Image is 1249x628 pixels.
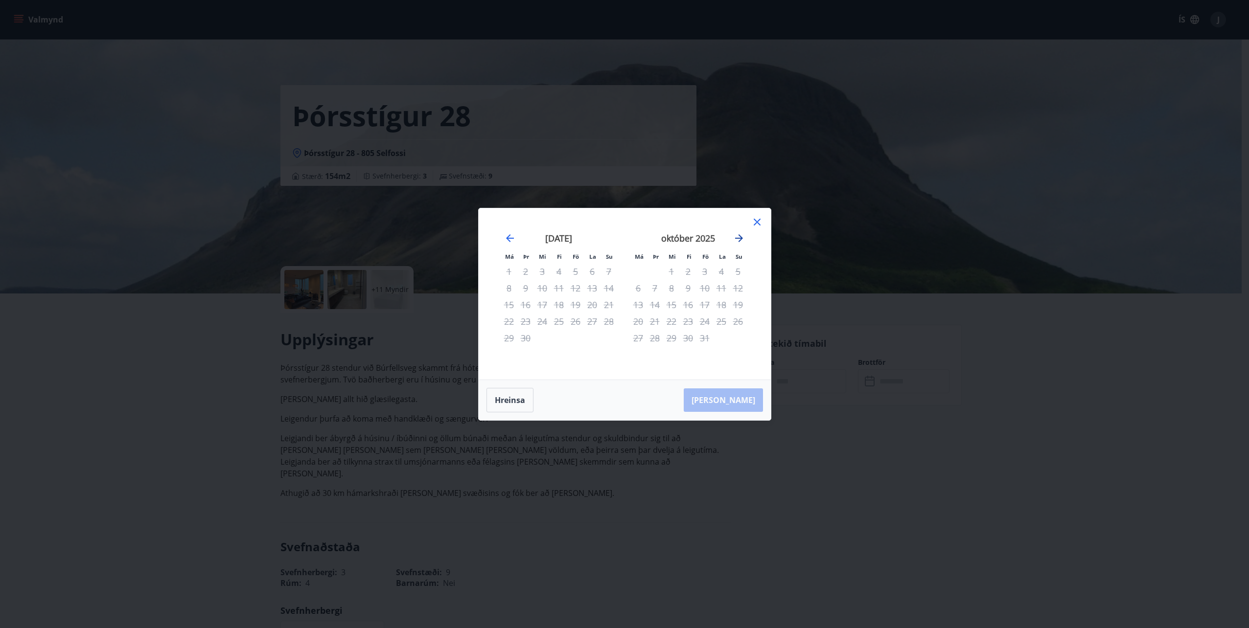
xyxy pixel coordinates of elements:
[663,330,680,346] td: Not available. miðvikudagur, 29. október 2025
[567,280,584,296] td: Not available. föstudagur, 12. september 2025
[730,313,746,330] td: Not available. sunnudagur, 26. október 2025
[730,280,746,296] td: Not available. sunnudagur, 12. október 2025
[584,280,601,296] td: Not available. laugardagur, 13. september 2025
[663,313,680,330] td: Not available. miðvikudagur, 22. október 2025
[713,296,730,313] td: Not available. laugardagur, 18. október 2025
[504,232,516,244] div: Move backward to switch to the previous month.
[696,280,713,296] td: Not available. föstudagur, 10. október 2025
[663,263,680,280] td: Not available. miðvikudagur, 1. október 2025
[534,280,551,296] td: Not available. miðvikudagur, 10. september 2025
[534,263,551,280] td: Not available. miðvikudagur, 3. september 2025
[736,253,742,260] small: Su
[630,313,647,330] td: Not available. mánudagur, 20. október 2025
[517,330,534,346] td: Not available. þriðjudagur, 30. september 2025
[663,296,680,313] td: Not available. miðvikudagur, 15. október 2025
[680,313,696,330] td: Not available. fimmtudagur, 23. október 2025
[517,296,534,313] td: Not available. þriðjudagur, 16. september 2025
[719,253,726,260] small: La
[653,253,659,260] small: Þr
[584,296,601,313] td: Not available. laugardagur, 20. september 2025
[589,253,596,260] small: La
[573,253,579,260] small: Fö
[647,296,663,313] td: Not available. þriðjudagur, 14. október 2025
[601,263,617,280] td: Not available. sunnudagur, 7. september 2025
[630,296,647,313] td: Not available. mánudagur, 13. október 2025
[680,296,696,313] td: Not available. fimmtudagur, 16. október 2025
[501,296,517,313] td: Not available. mánudagur, 15. september 2025
[501,263,517,280] td: Not available. mánudagur, 1. september 2025
[490,220,759,368] div: Calendar
[713,313,730,330] td: Not available. laugardagur, 25. október 2025
[696,296,713,313] td: Not available. föstudagur, 17. október 2025
[551,280,567,296] td: Not available. fimmtudagur, 11. september 2025
[661,232,715,244] strong: október 2025
[696,263,713,280] td: Not available. föstudagur, 3. október 2025
[486,388,533,412] button: Hreinsa
[630,280,647,296] td: Not available. mánudagur, 6. október 2025
[680,330,696,346] td: Not available. fimmtudagur, 30. október 2025
[517,263,534,280] td: Not available. þriðjudagur, 2. september 2025
[551,296,567,313] td: Not available. fimmtudagur, 18. september 2025
[669,253,676,260] small: Mi
[713,280,730,296] td: Not available. laugardagur, 11. október 2025
[584,313,601,330] td: Not available. laugardagur, 27. september 2025
[551,313,567,330] td: Not available. fimmtudagur, 25. september 2025
[501,280,517,296] td: Not available. mánudagur, 8. september 2025
[713,263,730,280] td: Not available. laugardagur, 4. október 2025
[630,330,647,346] td: Not available. mánudagur, 27. október 2025
[557,253,562,260] small: Fi
[601,313,617,330] td: Not available. sunnudagur, 28. september 2025
[501,313,517,330] td: Not available. mánudagur, 22. september 2025
[523,253,529,260] small: Þr
[702,253,709,260] small: Fö
[551,263,567,280] td: Not available. fimmtudagur, 4. september 2025
[539,253,546,260] small: Mi
[647,330,663,346] td: Not available. þriðjudagur, 28. október 2025
[584,263,601,280] td: Not available. laugardagur, 6. september 2025
[534,313,551,330] td: Not available. miðvikudagur, 24. september 2025
[635,253,644,260] small: Má
[601,296,617,313] td: Not available. sunnudagur, 21. september 2025
[696,330,713,346] td: Not available. föstudagur, 31. október 2025
[687,253,692,260] small: Fi
[517,313,534,330] td: Not available. þriðjudagur, 23. september 2025
[730,263,746,280] td: Not available. sunnudagur, 5. október 2025
[567,296,584,313] td: Not available. föstudagur, 19. september 2025
[647,280,663,296] td: Not available. þriðjudagur, 7. október 2025
[505,253,514,260] small: Má
[606,253,613,260] small: Su
[680,280,696,296] td: Not available. fimmtudagur, 9. október 2025
[545,232,572,244] strong: [DATE]
[534,296,551,313] td: Not available. miðvikudagur, 17. september 2025
[601,280,617,296] td: Not available. sunnudagur, 14. september 2025
[567,263,584,280] td: Not available. föstudagur, 5. september 2025
[696,313,713,330] td: Not available. föstudagur, 24. október 2025
[567,313,584,330] td: Not available. föstudagur, 26. september 2025
[733,232,745,244] div: Move forward to switch to the next month.
[730,296,746,313] td: Not available. sunnudagur, 19. október 2025
[680,263,696,280] td: Not available. fimmtudagur, 2. október 2025
[517,280,534,296] td: Not available. þriðjudagur, 9. september 2025
[501,330,517,346] td: Not available. mánudagur, 29. september 2025
[663,280,680,296] td: Not available. miðvikudagur, 8. október 2025
[647,313,663,330] td: Not available. þriðjudagur, 21. október 2025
